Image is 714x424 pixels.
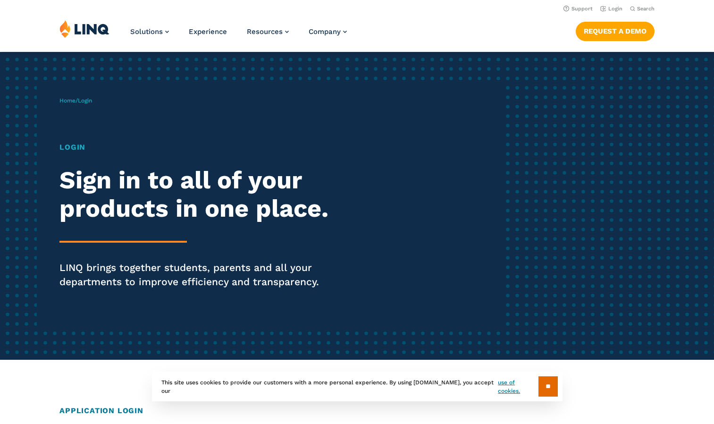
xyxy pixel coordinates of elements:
[309,27,347,36] a: Company
[152,372,563,401] div: This site uses cookies to provide our customers with a more personal experience. By using [DOMAIN...
[247,27,289,36] a: Resources
[78,97,92,104] span: Login
[576,20,655,41] nav: Button Navigation
[59,97,76,104] a: Home
[130,27,169,36] a: Solutions
[59,166,335,223] h2: Sign in to all of your products in one place.
[247,27,283,36] span: Resources
[563,6,593,12] a: Support
[59,97,92,104] span: /
[576,22,655,41] a: Request a Demo
[189,27,227,36] a: Experience
[59,20,109,38] img: LINQ | K‑12 Software
[637,6,655,12] span: Search
[600,6,622,12] a: Login
[59,142,335,153] h1: Login
[59,261,335,289] p: LINQ brings together students, parents and all your departments to improve efficiency and transpa...
[309,27,341,36] span: Company
[498,378,538,395] a: use of cookies.
[630,5,655,12] button: Open Search Bar
[130,27,163,36] span: Solutions
[130,20,347,51] nav: Primary Navigation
